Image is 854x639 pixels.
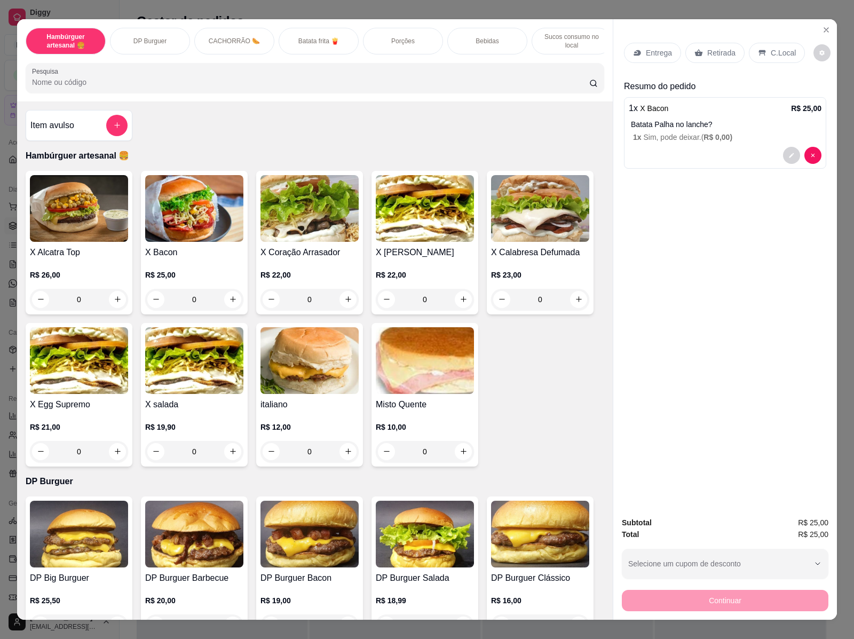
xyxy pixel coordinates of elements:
img: product-image [260,501,359,567]
img: product-image [30,175,128,242]
p: R$ 21,00 [30,422,128,432]
h4: DP Burguer Clássico [491,572,589,585]
p: Sim, pode deixar. ( [633,132,821,143]
h4: DP Burguer Salada [376,572,474,585]
h4: italiano [260,398,359,411]
img: product-image [376,175,474,242]
p: CACHORRÃO 🌭 [209,37,260,45]
p: DP Burguer [133,37,167,45]
img: product-image [376,501,474,567]
button: increase-product-quantity [109,617,126,634]
span: R$ 25,00 [798,528,828,540]
span: X Bacon [640,104,668,113]
button: decrease-product-quantity [783,147,800,164]
button: increase-product-quantity [570,617,587,634]
img: product-image [30,501,128,567]
p: R$ 16,00 [491,595,589,606]
h4: DP Burguer Bacon [260,572,359,585]
button: decrease-product-quantity [813,44,831,61]
img: product-image [30,327,128,394]
img: product-image [376,327,474,394]
button: decrease-product-quantity [147,617,164,634]
strong: Total [622,530,639,539]
p: R$ 26,00 [30,270,128,280]
button: decrease-product-quantity [378,617,395,634]
img: product-image [260,175,359,242]
p: Porções [391,37,415,45]
p: R$ 20,00 [145,595,243,606]
button: decrease-product-quantity [378,443,395,460]
button: decrease-product-quantity [32,617,49,634]
p: C.Local [771,48,796,58]
h4: DP Burguer Barbecue [145,572,243,585]
h4: Misto Quente [376,398,474,411]
img: product-image [145,327,243,394]
h4: DP Big Burguer [30,572,128,585]
img: product-image [491,501,589,567]
img: product-image [260,327,359,394]
p: Retirada [707,48,736,58]
h4: X [PERSON_NAME] [376,246,474,259]
p: Bebidas [476,37,499,45]
h4: X Egg Supremo [30,398,128,411]
h4: Item avulso [30,119,74,132]
button: decrease-product-quantity [804,147,821,164]
img: product-image [491,175,589,242]
p: Sucos consumo no local [541,33,603,50]
button: add-separate-item [106,115,128,136]
strong: Subtotal [622,518,652,527]
span: 1 x [633,133,643,141]
button: increase-product-quantity [339,443,357,460]
button: Selecione um cupom de desconto [622,549,828,579]
p: R$ 25,50 [30,595,128,606]
p: R$ 19,00 [260,595,359,606]
button: increase-product-quantity [224,617,241,634]
img: product-image [145,501,243,567]
h4: X Calabresa Defumada [491,246,589,259]
p: Entrega [646,48,672,58]
span: R$ 25,00 [798,517,828,528]
button: Close [818,21,835,38]
h4: X Alcatra Top [30,246,128,259]
p: Resumo do pedido [624,80,826,93]
p: R$ 19,90 [145,422,243,432]
p: Hambúrguer artesanal 🍔 [26,149,604,162]
p: Batata frita 🍟 [298,37,339,45]
p: R$ 22,00 [260,270,359,280]
button: decrease-product-quantity [263,443,280,460]
p: R$ 22,00 [376,270,474,280]
button: decrease-product-quantity [263,617,280,634]
button: increase-product-quantity [455,617,472,634]
span: R$ 0,00 ) [703,133,732,141]
p: R$ 23,00 [491,270,589,280]
p: DP Burguer [26,475,604,488]
h4: X salada [145,398,243,411]
p: R$ 25,00 [791,103,821,114]
input: Pesquisa [32,77,589,88]
p: Hambúrguer artesanal 🍔 [35,33,97,50]
h4: X Bacon [145,246,243,259]
img: product-image [145,175,243,242]
p: 1 x [629,102,668,115]
p: R$ 10,00 [376,422,474,432]
p: Batata Palha no lanche? [631,119,821,130]
button: decrease-product-quantity [493,617,510,634]
h4: X Coração Arrasador [260,246,359,259]
p: R$ 18,99 [376,595,474,606]
label: Pesquisa [32,67,62,76]
button: increase-product-quantity [339,617,357,634]
p: R$ 12,00 [260,422,359,432]
button: increase-product-quantity [455,443,472,460]
p: R$ 25,00 [145,270,243,280]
